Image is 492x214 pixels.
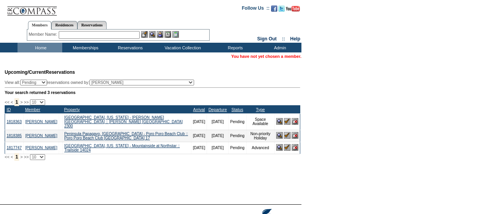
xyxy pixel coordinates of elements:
[29,31,59,38] div: Member Name:
[256,107,265,112] a: Type
[5,100,9,104] span: <<
[292,144,298,151] img: Cancel Reservation
[228,130,246,142] td: Pending
[207,142,228,154] td: [DATE]
[77,21,107,29] a: Reservations
[292,132,298,139] img: Cancel Reservation
[191,113,207,130] td: [DATE]
[276,132,283,139] img: View Reservation
[257,43,301,52] td: Admin
[5,70,46,75] span: Upcoming/Current
[7,146,22,150] a: 1817747
[64,144,180,152] a: [GEOGRAPHIC_DATA], [US_STATE] - Mountainside at Northstar :: Trailside 14024
[278,8,285,12] a: Follow us on Twitter
[5,90,300,95] div: Your search returned 3 reservations
[7,107,11,112] a: ID
[152,43,212,52] td: Vacation Collection
[292,118,298,125] img: Cancel Reservation
[282,36,285,42] span: ::
[165,31,171,38] img: Reservations
[276,118,283,125] img: View Reservation
[157,31,163,38] img: Impersonate
[20,155,23,159] span: >
[64,115,182,128] a: [GEOGRAPHIC_DATA], [US_STATE] - [PERSON_NAME][GEOGRAPHIC_DATA] :: [PERSON_NAME] [GEOGRAPHIC_DATA]...
[208,107,227,112] a: Departure
[64,132,188,140] a: Peninsula Papagayo, [GEOGRAPHIC_DATA] - Poro Poro Beach Club :: Poro Poro Beach Club [GEOGRAPHIC_...
[14,98,19,106] span: 1
[18,43,62,52] td: Home
[14,153,19,161] span: 1
[246,113,275,130] td: Space Available
[246,142,275,154] td: Advanced
[284,118,291,125] img: Confirm Reservation
[228,142,246,154] td: Pending
[257,36,277,42] a: Sign Out
[191,130,207,142] td: [DATE]
[193,107,205,112] a: Arrival
[191,142,207,154] td: [DATE]
[24,100,28,104] span: >>
[228,113,246,130] td: Pending
[20,100,23,104] span: >
[284,144,291,151] img: Confirm Reservation
[51,21,77,29] a: Residences
[286,6,300,12] img: Subscribe to our YouTube Channel
[172,31,179,38] img: b_calculator.gif
[278,5,285,12] img: Follow us on Twitter
[25,120,57,124] a: [PERSON_NAME]
[25,107,40,112] a: Member
[286,8,300,12] a: Subscribe to our YouTube Channel
[290,36,300,42] a: Help
[242,5,270,14] td: Follow Us ::
[24,155,28,159] span: >>
[231,54,301,59] span: You have not yet chosen a member.
[25,146,57,150] a: [PERSON_NAME]
[11,100,13,104] span: <
[7,134,22,138] a: 1818385
[271,8,277,12] a: Become our fan on Facebook
[107,43,152,52] td: Reservations
[5,155,9,159] span: <<
[271,5,277,12] img: Become our fan on Facebook
[284,132,291,139] img: Confirm Reservation
[7,120,22,124] a: 1818363
[276,144,283,151] img: View Reservation
[207,130,228,142] td: [DATE]
[246,130,275,142] td: Non-priority Holiday
[207,113,228,130] td: [DATE]
[231,107,243,112] a: Status
[149,31,156,38] img: View
[5,80,198,85] div: View all: reservations owned by:
[5,70,75,75] span: Reservations
[212,43,257,52] td: Reports
[28,21,52,30] a: Members
[141,31,148,38] img: b_edit.gif
[64,107,80,112] a: Property
[25,134,57,138] a: [PERSON_NAME]
[62,43,107,52] td: Memberships
[11,155,13,159] span: <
